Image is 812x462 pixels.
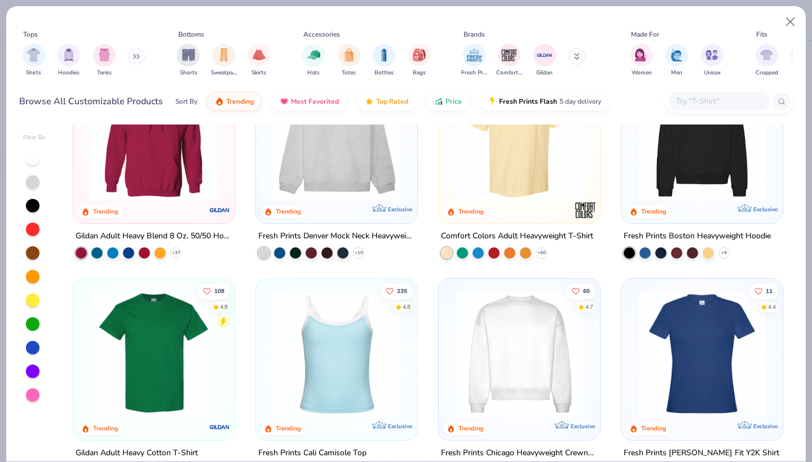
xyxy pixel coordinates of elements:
[338,44,360,77] div: filter for Totes
[536,69,553,77] span: Gildan
[566,283,595,299] button: Like
[23,44,45,77] button: filter button
[488,97,497,106] img: flash.gif
[496,44,522,77] div: filter for Comfort Colors
[356,92,417,111] button: Top Rated
[464,29,485,39] div: Brands
[58,44,80,77] div: filter for Hoodies
[760,48,773,61] img: Cropped Image
[632,69,652,77] span: Women
[753,422,777,429] span: Exclusive
[76,229,232,243] div: Gildan Adult Heavy Blend 8 Oz. 50/50 Hooded Sweatshirt
[397,288,407,294] span: 235
[342,69,356,77] span: Totes
[701,44,723,77] div: filter for Unisex
[559,95,601,108] span: 5 day delivery
[705,48,718,61] img: Unisex Image
[450,290,589,417] img: 1358499d-a160-429c-9f1e-ad7a3dc244c9
[635,48,648,61] img: Women Image
[670,48,683,61] img: Men Image
[756,44,778,77] button: filter button
[633,73,771,201] img: 91acfc32-fd48-4d6b-bdad-a4c1a30ac3fc
[343,48,355,61] img: Totes Image
[258,229,415,243] div: Fresh Prints Denver Mock Neck Heavyweight Sweatshirt
[76,446,198,460] div: Gildan Adult Heavy Cotton T-Shirt
[426,92,470,111] button: Price
[23,134,46,142] div: Filter By
[633,290,771,417] img: 6a9a0a85-ee36-4a89-9588-981a92e8a910
[496,69,522,77] span: Comfort Colors
[209,415,231,438] img: Gildan logo
[374,69,394,77] span: Bottles
[97,69,112,77] span: Tanks
[220,303,228,311] div: 4.8
[665,44,688,77] button: filter button
[218,48,230,61] img: Sweatpants Image
[215,288,225,294] span: 108
[583,288,590,294] span: 60
[198,283,231,299] button: Like
[624,229,771,243] div: Fresh Prints Boston Heavyweight Hoodie
[27,48,40,61] img: Shirts Image
[251,69,266,77] span: Skirts
[248,44,270,77] button: filter button
[206,92,262,111] button: Trending
[537,250,545,256] span: + 60
[85,73,223,201] img: 01756b78-01f6-4cc6-8d8a-3c30c1a0c8ac
[373,44,395,77] button: filter button
[441,446,598,460] div: Fresh Prints Chicago Heavyweight Crewneck
[338,44,360,77] button: filter button
[450,73,589,201] img: 029b8af0-80e6-406f-9fdc-fdf898547912
[93,44,116,77] button: filter button
[267,290,406,417] img: a25d9891-da96-49f3-a35e-76288174bf3a
[585,303,593,311] div: 4.7
[766,288,773,294] span: 11
[182,48,195,61] img: Shorts Image
[93,44,116,77] div: filter for Tanks
[211,44,237,77] div: filter for Sweatpants
[533,44,556,77] div: filter for Gildan
[209,199,231,221] img: Gildan logo
[408,44,431,77] button: filter button
[574,199,597,221] img: Comfort Colors logo
[624,446,779,460] div: Fresh Prints [PERSON_NAME] Fit Y2K Shirt
[630,44,653,77] button: filter button
[501,47,518,64] img: Comfort Colors Image
[496,44,522,77] button: filter button
[461,44,487,77] button: filter button
[177,44,200,77] div: filter for Shorts
[211,69,237,77] span: Sweatpants
[365,97,374,106] img: TopRated.gif
[768,303,776,311] div: 4.4
[177,44,200,77] button: filter button
[665,44,688,77] div: filter for Men
[413,48,425,61] img: Bags Image
[267,73,406,201] img: f5d85501-0dbb-4ee4-b115-c08fa3845d83
[258,446,367,460] div: Fresh Prints Cali Camisole Top
[461,69,487,77] span: Fresh Prints
[58,44,80,77] button: filter button
[248,44,270,77] div: filter for Skirts
[58,69,80,77] span: Hoodies
[630,44,653,77] div: filter for Women
[756,69,778,77] span: Cropped
[536,47,553,64] img: Gildan Image
[466,47,483,64] img: Fresh Prints Image
[178,29,204,39] div: Bottoms
[98,48,111,61] img: Tanks Image
[23,44,45,77] div: filter for Shirts
[701,44,723,77] button: filter button
[253,48,266,61] img: Skirts Image
[756,44,778,77] div: filter for Cropped
[499,97,557,106] span: Fresh Prints Flash
[780,11,801,33] button: Close
[571,422,595,429] span: Exclusive
[307,48,320,61] img: Hats Image
[704,69,721,77] span: Unisex
[413,69,426,77] span: Bags
[172,250,180,256] span: + 37
[303,29,340,39] div: Accessories
[226,97,254,106] span: Trending
[675,95,762,108] input: Try "T-Shirt"
[85,290,223,417] img: db319196-8705-402d-8b46-62aaa07ed94f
